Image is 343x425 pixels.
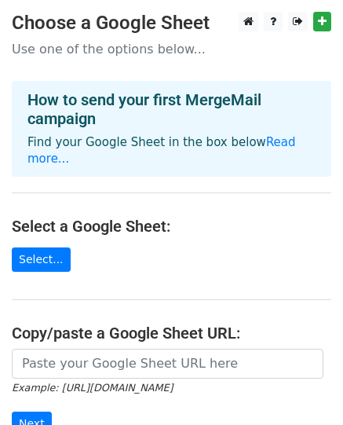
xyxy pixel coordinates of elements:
[12,41,331,57] p: Use one of the options below...
[12,382,173,394] small: Example: [URL][DOMAIN_NAME]
[27,90,316,128] h4: How to send your first MergeMail campaign
[27,135,296,166] a: Read more...
[12,247,71,272] a: Select...
[27,134,316,167] p: Find your Google Sheet in the box below
[12,324,331,343] h4: Copy/paste a Google Sheet URL:
[12,12,331,35] h3: Choose a Google Sheet
[12,349,323,379] input: Paste your Google Sheet URL here
[12,217,331,236] h4: Select a Google Sheet:
[265,350,343,425] iframe: Chat Widget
